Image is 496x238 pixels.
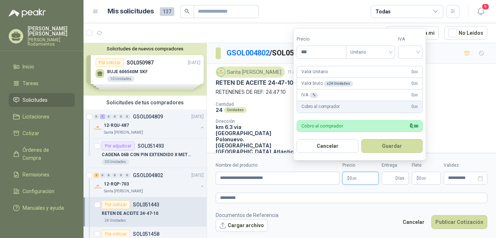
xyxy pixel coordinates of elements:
span: ,00 [414,82,418,85]
span: Unitario [350,47,391,58]
button: No Leídos [444,26,487,40]
label: Flete [412,162,441,169]
span: ,00 [352,176,357,180]
div: 0 [118,173,124,178]
p: $ 0,00 [412,172,441,185]
label: Precio [297,36,346,43]
div: Por adjudicar [102,142,135,150]
a: Por cotizarSOL051443RETEN DE ACEITE 24-47-1024 Unidades [84,197,207,227]
label: Validez [444,162,487,169]
div: 0 [94,114,99,119]
span: 0 [411,103,418,110]
p: Cantidad [216,102,311,107]
div: 0 [112,114,118,119]
p: CADENA 06B CON PIN EXTENDIDO X METROS [102,151,192,158]
span: Días [395,172,404,184]
span: Solicitudes [23,96,48,104]
button: Guardar [361,139,423,153]
p: 24 [216,107,223,113]
span: ,00 [414,105,418,109]
div: 0 [118,114,124,119]
p: [DATE] [191,172,204,179]
p: GSOL004802 [133,173,163,178]
div: 0 [125,114,130,119]
span: Inicio [23,63,34,71]
p: km 6.3 via [GEOGRAPHIC_DATA] Polonuevo. [GEOGRAPHIC_DATA] [GEOGRAPHIC_DATA] , Atlántico [216,124,297,155]
label: Nombre del producto [216,162,340,169]
p: 12-RQP-703 [104,181,129,188]
a: Licitaciones [9,110,75,124]
div: Santa [PERSON_NAME] [216,67,285,78]
span: 0 [350,176,357,180]
span: search [184,9,190,14]
a: Manuales y ayuda [9,201,75,215]
p: Santa [PERSON_NAME] [104,130,143,135]
a: Configuración [9,184,75,198]
p: Cobro al comprador [301,124,343,128]
div: 0 [100,173,105,178]
div: 0 [125,173,130,178]
label: Precio [342,162,379,169]
button: Cargar archivo [216,219,268,232]
span: Manuales y ayuda [23,204,64,212]
span: $ [416,176,419,180]
p: Valor Unitario [301,68,328,75]
span: 0 [419,176,426,180]
a: GSOL004802 [227,49,269,57]
a: Por adjudicarSOL051493CADENA 06B CON PIN EXTENDIDO X METROS30 Unidades [84,139,207,168]
a: 0 1 0 0 0 0 GSOL004809[DATE] Company Logo12-RQU-487Santa [PERSON_NAME] [94,112,205,135]
button: Asignado a mi [386,26,439,40]
a: Solicitudes [9,93,75,107]
a: Órdenes de Compra [9,143,75,165]
div: 0 [112,173,118,178]
span: Configuración [23,187,54,195]
span: 0 [411,80,418,87]
div: 0 [106,173,111,178]
p: IVA [301,92,318,99]
label: IVA [398,36,423,43]
div: 30 Unidades [102,159,129,165]
p: 12-RQU-487 [104,122,129,129]
span: ,00 [422,176,426,180]
p: 11 ago, 2025 [288,69,313,76]
span: 0 [411,68,418,75]
span: Órdenes de Compra [23,146,68,162]
span: Licitaciones [23,113,49,121]
button: Solicitudes de nuevos compradores [86,46,204,51]
img: Company Logo [217,68,225,76]
img: Company Logo [94,124,102,133]
div: 1 [100,114,105,119]
img: Company Logo [94,183,102,191]
div: 1 - 50 de 73 [338,27,380,39]
a: Remisiones [9,168,75,181]
p: RETEN DE ACEITE 24-47-10 [102,210,158,217]
p: Dirección [216,119,297,124]
a: Tareas [9,76,75,90]
p: RETENENES DE REF: 24:47:10 [216,88,487,96]
button: 9 [474,5,487,18]
a: 2 0 0 0 0 0 GSOL004802[DATE] Company Logo12-RQP-703Santa [PERSON_NAME] [94,171,205,194]
div: Solicitudes de tus compradores [84,96,207,109]
button: Cancelar [297,139,358,153]
button: Cancelar [399,215,428,229]
span: 0 [410,123,418,129]
div: 24 Unidades [102,218,129,224]
span: Cotizar [23,129,39,137]
p: Valor bruto [301,80,353,87]
p: [DATE] [191,113,204,120]
p: RETEN DE ACEITE 24-47-10 [216,79,293,87]
span: ,00 [414,70,418,74]
span: ,00 [412,124,418,129]
div: Unidades [224,107,247,113]
span: close-circle [478,176,483,181]
button: Publicar Cotización [431,215,487,229]
p: GSOL004809 [133,114,163,119]
p: Documentos de Referencia [216,211,279,219]
h1: Mis solicitudes [107,6,154,17]
p: SOL051458 [133,231,159,237]
span: 137 [160,7,174,16]
span: 9 [481,3,489,10]
span: 0 [411,92,418,99]
img: Logo peakr [9,9,46,17]
div: 0 [106,114,111,119]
